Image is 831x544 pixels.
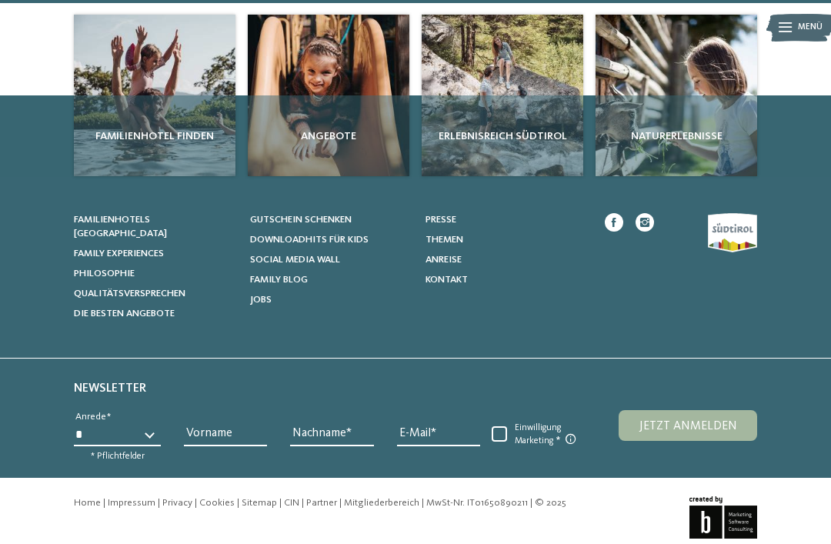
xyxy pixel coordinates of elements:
[426,253,586,267] a: Anreise
[74,15,235,176] a: Familienzimmer Superior Familienhotel finden
[689,496,757,539] img: Brandnamic GmbH | Leading Hospitality Solutions
[302,498,304,508] span: |
[426,275,468,285] span: Kontakt
[74,309,175,319] span: Die besten Angebote
[242,498,277,508] a: Sitemap
[250,273,411,287] a: Family Blog
[74,247,235,261] a: Family Experiences
[74,215,167,239] span: Familienhotels [GEOGRAPHIC_DATA]
[74,267,235,281] a: Philosophie
[74,382,146,395] span: Newsletter
[74,307,235,321] a: Die besten Angebote
[507,422,596,447] span: Einwilligung Marketing
[426,213,586,227] a: Presse
[250,293,411,307] a: Jobs
[596,15,757,176] img: Familienzimmer Superior
[426,235,463,245] span: Themen
[74,213,235,241] a: Familienhotels [GEOGRAPHIC_DATA]
[250,255,340,265] span: Social Media Wall
[195,498,197,508] span: |
[535,498,566,508] span: © 2025
[162,498,192,508] a: Privacy
[339,498,342,508] span: |
[602,128,751,144] span: Naturerlebnisse
[279,498,282,508] span: |
[426,255,462,265] span: Anreise
[422,498,424,508] span: |
[248,15,409,176] img: Familienzimmer Superior
[422,15,583,176] a: Familienzimmer Superior Erlebnisreich Südtirol
[250,275,308,285] span: Family Blog
[80,128,229,144] span: Familienhotel finden
[237,498,239,508] span: |
[426,498,528,508] span: MwSt-Nr. IT01650890211
[103,498,105,508] span: |
[344,498,419,508] a: Mitgliederbereich
[74,287,235,301] a: Qualitätsversprechen
[250,233,411,247] a: Downloadhits für Kids
[530,498,532,508] span: |
[250,295,272,305] span: Jobs
[91,452,145,461] span: * Pflichtfelder
[422,15,583,176] img: Familienzimmer Superior
[639,420,737,432] span: Jetzt anmelden
[74,498,101,508] a: Home
[619,410,757,441] button: Jetzt anmelden
[596,15,757,176] a: Familienzimmer Superior Naturerlebnisse
[250,215,352,225] span: Gutschein schenken
[74,249,164,259] span: Family Experiences
[426,233,586,247] a: Themen
[199,498,235,508] a: Cookies
[254,128,403,144] span: Angebote
[74,15,235,176] img: Familienzimmer Superior
[74,269,135,279] span: Philosophie
[428,128,577,144] span: Erlebnisreich Südtirol
[284,498,299,508] a: CIN
[426,273,586,287] a: Kontakt
[306,498,337,508] a: Partner
[250,235,369,245] span: Downloadhits für Kids
[426,215,456,225] span: Presse
[158,498,160,508] span: |
[248,15,409,176] a: Familienzimmer Superior Angebote
[74,289,185,299] span: Qualitätsversprechen
[108,498,155,508] a: Impressum
[250,253,411,267] a: Social Media Wall
[250,213,411,227] a: Gutschein schenken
